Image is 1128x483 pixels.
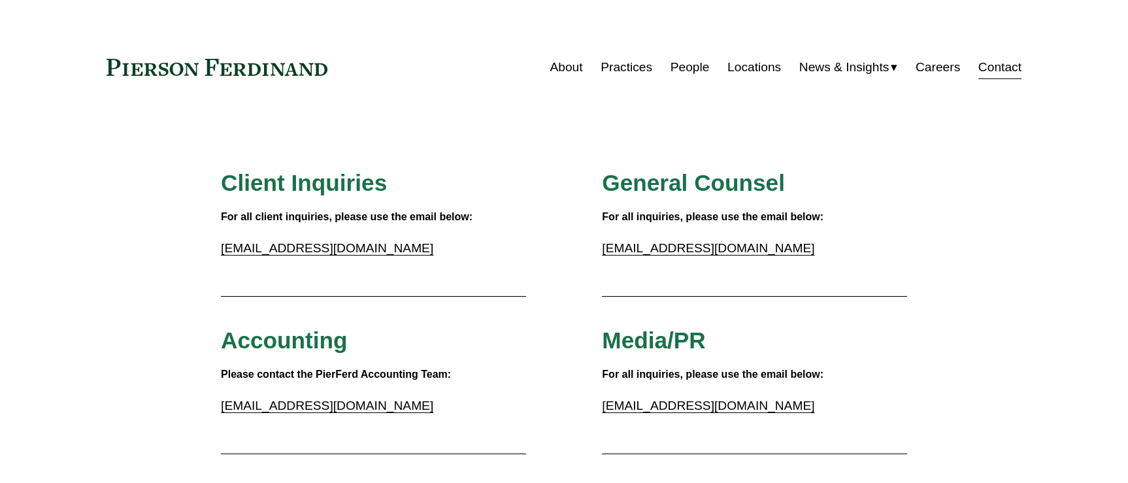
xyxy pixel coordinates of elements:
a: Careers [916,55,960,80]
span: News & Insights [799,56,889,79]
strong: Please contact the PierFerd Accounting Team: [221,369,451,380]
span: Media/PR [602,327,705,353]
a: Locations [727,55,781,80]
a: People [671,55,710,80]
a: Practices [601,55,652,80]
strong: For all inquiries, please use the email below: [602,211,823,222]
span: General Counsel [602,170,785,195]
span: Accounting [221,327,348,353]
a: Contact [978,55,1021,80]
a: [EMAIL_ADDRESS][DOMAIN_NAME] [602,241,814,255]
a: [EMAIL_ADDRESS][DOMAIN_NAME] [602,399,814,412]
a: [EMAIL_ADDRESS][DOMAIN_NAME] [221,241,433,255]
a: [EMAIL_ADDRESS][DOMAIN_NAME] [221,399,433,412]
span: Client Inquiries [221,170,387,195]
a: About [550,55,582,80]
a: folder dropdown [799,55,898,80]
strong: For all inquiries, please use the email below: [602,369,823,380]
strong: For all client inquiries, please use the email below: [221,211,473,222]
